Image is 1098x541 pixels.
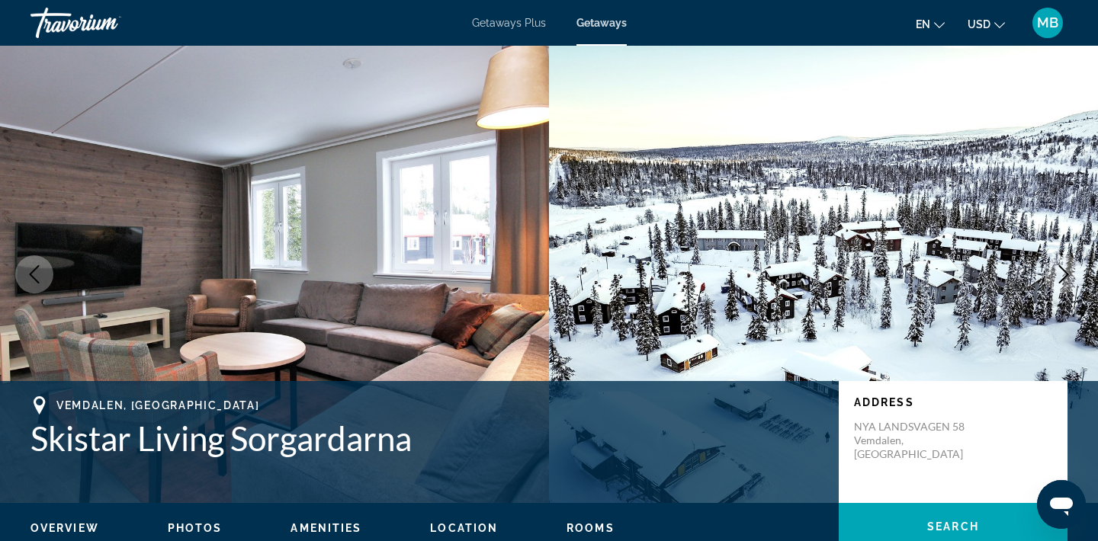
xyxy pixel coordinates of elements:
[1037,480,1086,529] iframe: Кнопка запуска окна обмена сообщениями
[916,18,930,30] span: en
[854,420,976,461] p: NYA LANDSVAGEN 58 Vemdalen, [GEOGRAPHIC_DATA]
[15,255,53,293] button: Previous image
[56,399,259,411] span: Vemdalen, [GEOGRAPHIC_DATA]
[854,396,1052,408] p: Address
[430,521,498,535] button: Location
[1028,7,1067,39] button: User Menu
[567,521,615,535] button: Rooms
[291,521,361,535] button: Amenities
[30,418,823,458] h1: Skistar Living Sorgardarna
[30,3,183,43] a: Travorium
[968,18,990,30] span: USD
[576,17,627,29] a: Getaways
[1037,15,1058,30] span: MB
[168,521,223,535] button: Photos
[472,17,546,29] a: Getaways Plus
[968,13,1005,35] button: Change currency
[30,521,99,535] button: Overview
[916,13,945,35] button: Change language
[1045,255,1083,293] button: Next image
[927,520,979,533] span: Search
